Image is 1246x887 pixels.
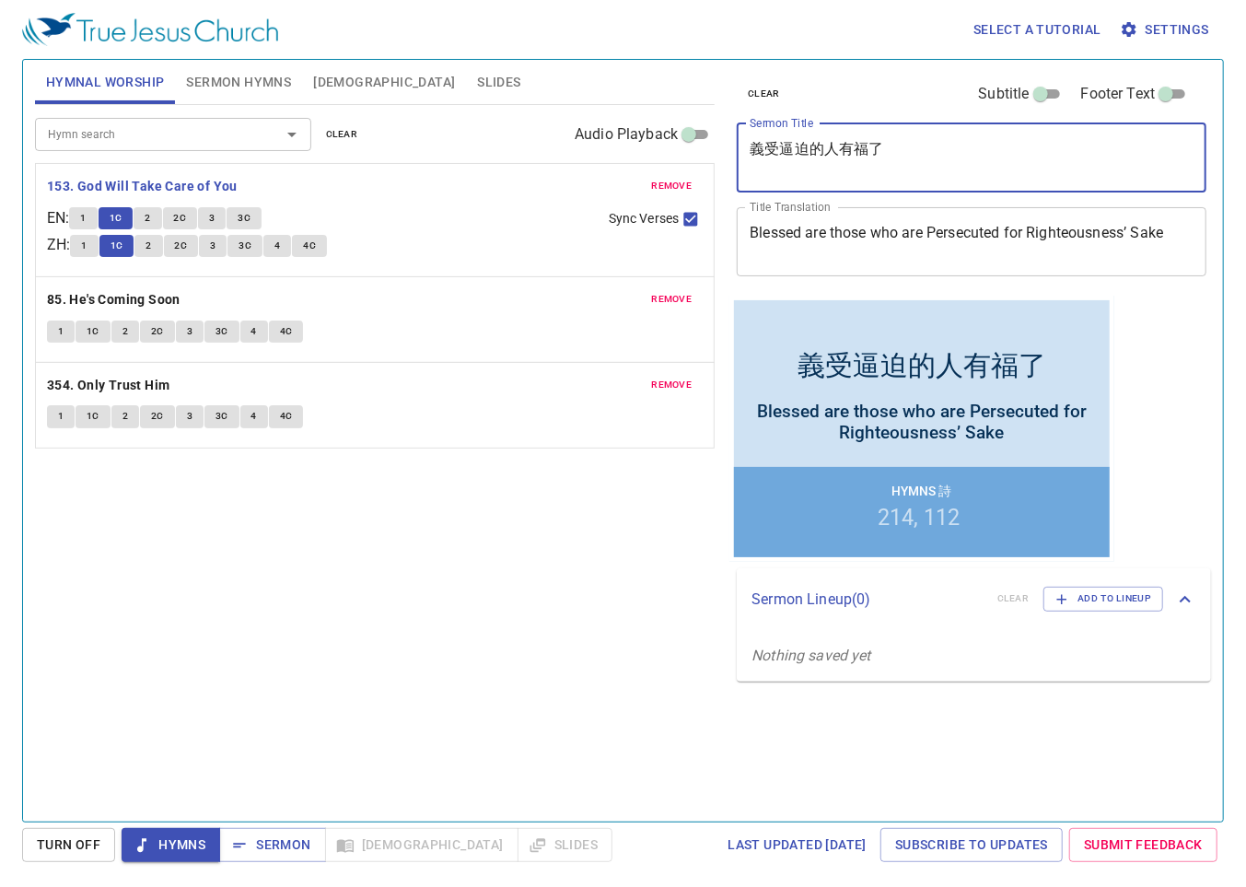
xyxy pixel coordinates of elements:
span: 3 [187,323,192,340]
button: Settings [1116,13,1217,47]
button: 2C [140,321,175,343]
button: Hymns [122,828,220,862]
span: 2 [145,210,150,227]
span: 4C [280,323,293,340]
button: 1C [76,405,111,427]
span: 2C [151,323,164,340]
span: Subscribe to Updates [895,834,1048,857]
span: 1C [87,323,99,340]
button: 2C [164,235,199,257]
span: clear [326,126,358,143]
button: 1C [76,321,111,343]
button: 85. He's Coming Soon [47,288,183,311]
button: clear [315,123,369,146]
span: 1 [58,323,64,340]
button: 153. God Will Take Care of You [47,175,240,198]
span: 3C [238,210,250,227]
p: Sermon Lineup ( 0 ) [751,589,983,611]
span: 3C [239,238,251,254]
p: ZH : [47,234,70,256]
button: 1 [47,321,75,343]
span: Last updated [DATE] [728,834,867,857]
button: 1 [69,207,97,229]
span: 2 [146,238,151,254]
button: 4C [269,321,304,343]
span: Sermon [234,834,310,857]
button: 3C [204,405,239,427]
div: Sermon Lineup(0)clearAdd to Lineup [737,568,1211,629]
span: 4C [280,408,293,425]
span: 4 [251,323,257,340]
button: 3 [198,207,226,229]
button: 4 [240,405,268,427]
button: 3 [176,405,204,427]
span: Subtitle [979,83,1030,105]
button: remove [640,288,703,310]
span: Footer Text [1081,83,1156,105]
button: Open [279,122,305,147]
button: 1 [47,405,75,427]
button: 3 [199,235,227,257]
i: Nothing saved yet [751,647,871,664]
span: 1 [81,238,87,254]
span: Audio Playback [575,123,678,146]
span: 4 [251,408,257,425]
span: Submit Feedback [1084,834,1203,857]
button: 3C [227,235,262,257]
span: 3C [215,323,228,340]
button: remove [640,175,703,197]
span: Sync Verses [609,209,679,228]
button: remove [640,374,703,396]
span: 3 [209,210,215,227]
a: Subscribe to Updates [880,828,1063,862]
button: 1 [70,235,98,257]
span: 4C [303,238,316,254]
span: remove [651,178,692,194]
span: Hymns [136,834,205,857]
textarea: 義受逼迫的人有福了 [750,140,1194,175]
span: remove [651,377,692,393]
button: Select a tutorial [966,13,1109,47]
button: 2 [111,321,139,343]
a: Submit Feedback [1069,828,1217,862]
span: Hymnal Worship [46,71,165,94]
span: clear [748,86,780,102]
span: 1C [87,408,99,425]
span: 3C [215,408,228,425]
span: 1C [111,238,123,254]
button: 4 [263,235,291,257]
span: Turn Off [37,834,100,857]
button: 2C [163,207,198,229]
button: 2 [111,405,139,427]
b: 85. He's Coming Soon [47,288,180,311]
button: Add to Lineup [1043,587,1163,611]
span: Sermon Hymns [186,71,291,94]
button: Sermon [219,828,325,862]
button: 1C [99,235,134,257]
span: 2 [122,323,128,340]
b: 354. Only Trust Him [47,374,170,397]
button: 2 [134,207,161,229]
button: 4C [292,235,327,257]
iframe: from-child [729,296,1114,562]
span: 2C [175,238,188,254]
b: 153. God Will Take Care of You [47,175,238,198]
span: remove [651,291,692,308]
p: EN : [47,207,69,229]
button: 4C [269,405,304,427]
span: Slides [477,71,520,94]
button: 3 [176,321,204,343]
span: Add to Lineup [1055,590,1151,607]
button: 354. Only Trust Him [47,374,173,397]
span: 1 [58,408,64,425]
button: 3C [204,321,239,343]
span: 2 [122,408,128,425]
button: 1C [99,207,134,229]
button: Turn Off [22,828,115,862]
span: [DEMOGRAPHIC_DATA] [313,71,455,94]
